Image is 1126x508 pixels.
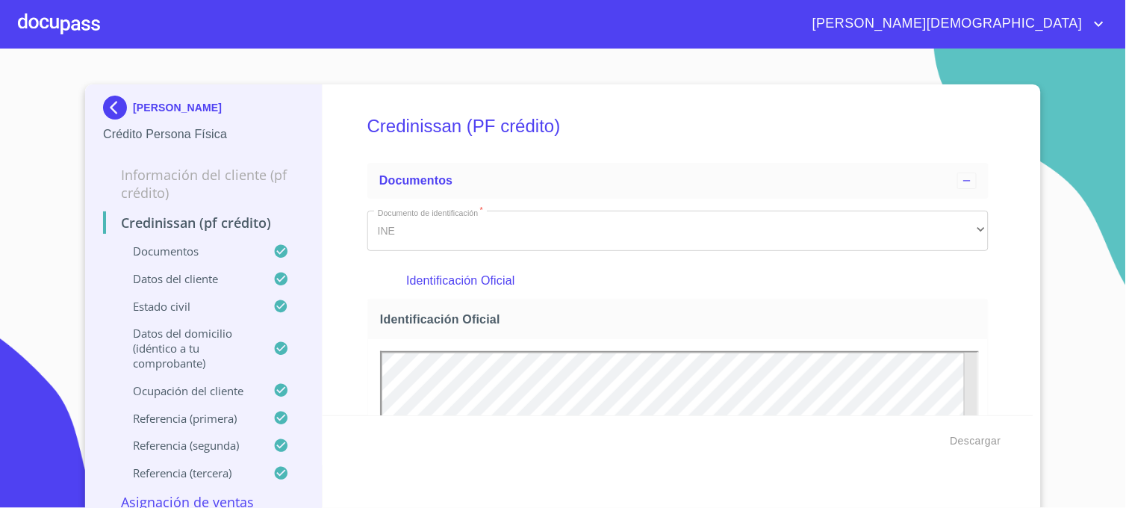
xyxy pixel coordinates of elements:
p: Referencia (segunda) [103,438,273,453]
button: account of current user [801,12,1108,36]
p: Información del cliente (PF crédito) [103,166,304,202]
span: Documentos [379,174,452,187]
p: Crédito Persona Física [103,126,304,143]
span: [PERSON_NAME][DEMOGRAPHIC_DATA] [801,12,1090,36]
p: Ocupación del Cliente [103,383,273,398]
div: Documentos [367,163,989,199]
p: [PERSON_NAME] [133,102,222,114]
h5: Credinissan (PF crédito) [367,96,989,157]
p: Estado Civil [103,299,273,314]
span: Identificación Oficial [380,312,982,327]
p: Referencia (primera) [103,411,273,426]
div: INE [367,211,989,251]
p: Identificación Oficial [406,272,949,290]
p: Credinissan (PF crédito) [103,214,304,232]
img: Docupass spot blue [103,96,133,120]
div: [PERSON_NAME] [103,96,304,126]
p: Datos del domicilio (idéntico a tu comprobante) [103,326,273,371]
p: Documentos [103,244,273,258]
span: Descargar [951,432,1001,450]
p: Datos del cliente [103,271,273,286]
button: Descargar [945,427,1007,455]
p: Referencia (tercera) [103,465,273,480]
